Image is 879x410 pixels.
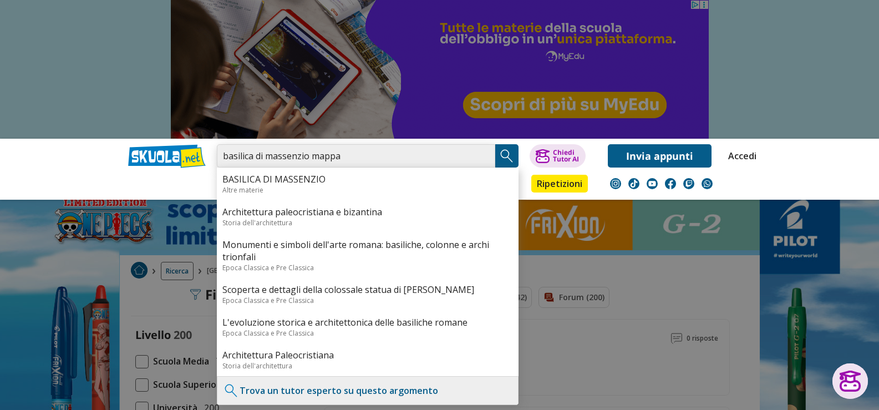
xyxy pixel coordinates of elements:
[610,178,621,189] img: instagram
[222,185,513,195] div: Altre materie
[222,328,513,338] div: Epoca Classica e Pre Classica
[222,349,513,361] a: Architettura Paleocristiana
[222,206,513,218] a: Architettura paleocristiana e bizantina
[608,144,712,168] a: Invia appunti
[495,144,519,168] button: Search Button
[530,144,586,168] button: ChiediTutor AI
[240,384,438,397] a: Trova un tutor esperto su questo argomento
[665,178,676,189] img: facebook
[683,178,694,189] img: twitch
[222,218,513,227] div: Storia dell'architettura
[647,178,658,189] img: youtube
[222,361,513,371] div: Storia dell'architettura
[223,382,240,399] img: Trova un tutor esperto
[222,316,513,328] a: L'evoluzione storica e architettonica delle basiliche romane
[531,175,588,193] a: Ripetizioni
[222,173,513,185] a: BASILICA DI MASSENZIO
[499,148,515,164] img: Cerca appunti, riassunti o versioni
[553,149,579,163] div: Chiedi Tutor AI
[728,144,751,168] a: Accedi
[222,296,513,305] div: Epoca Classica e Pre Classica
[217,144,495,168] input: Cerca appunti, riassunti o versioni
[628,178,639,189] img: tiktok
[222,239,513,263] a: Monumenti e simboli dell'arte romana: basiliche, colonne e archi trionfali
[222,284,513,296] a: Scoperta e dettagli della colossale statua di [PERSON_NAME]
[702,178,713,189] img: WhatsApp
[222,263,513,272] div: Epoca Classica e Pre Classica
[214,175,264,195] a: Appunti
